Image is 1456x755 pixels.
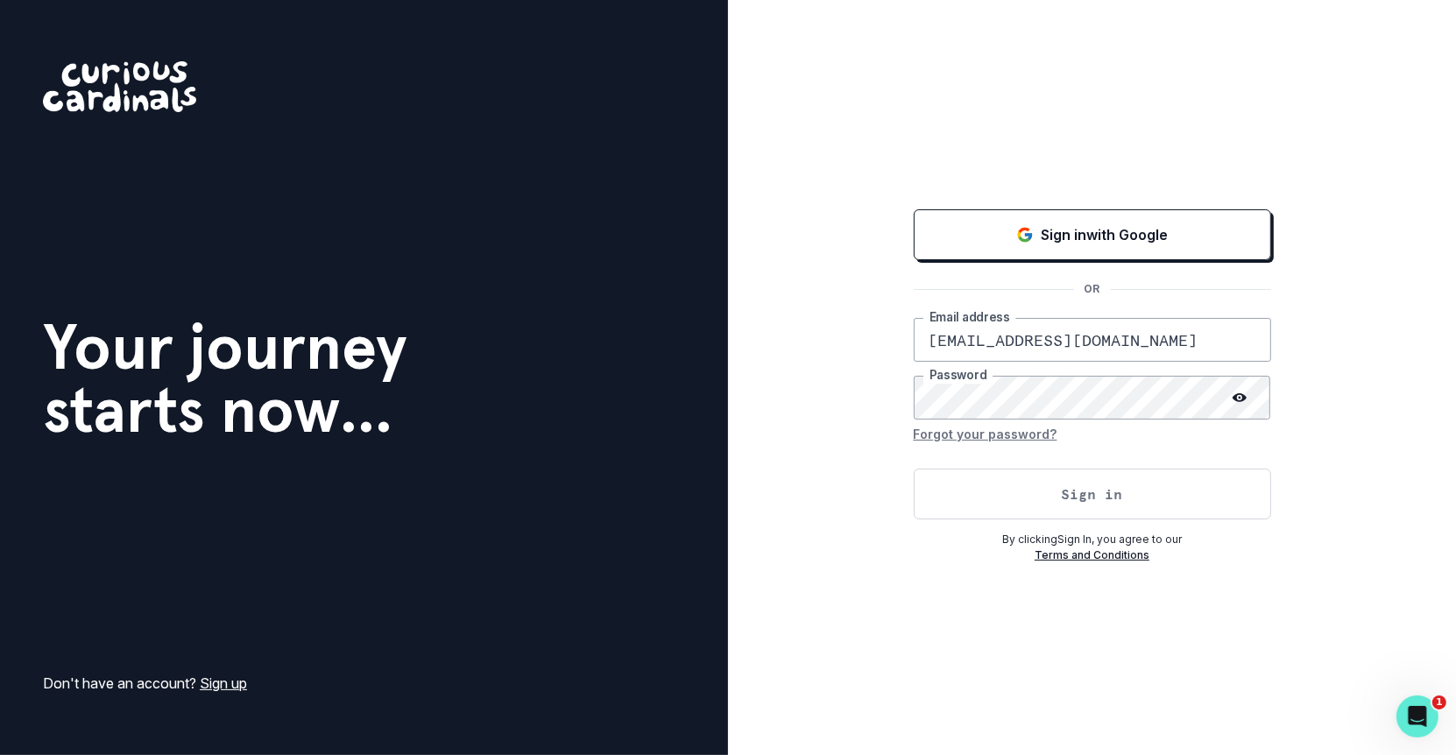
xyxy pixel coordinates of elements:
span: 1 [1432,695,1446,709]
a: Terms and Conditions [1035,548,1149,561]
p: OR [1074,281,1111,297]
h1: Your journey starts now... [43,315,407,441]
button: Forgot your password? [914,420,1057,448]
button: Sign in with Google (GSuite) [914,209,1271,260]
p: Sign in with Google [1041,224,1168,245]
p: By clicking Sign In , you agree to our [914,532,1271,547]
iframe: Intercom live chat [1396,695,1438,737]
p: Don't have an account? [43,673,247,694]
button: Sign in [914,469,1271,519]
a: Sign up [200,674,247,692]
img: Curious Cardinals Logo [43,61,196,112]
